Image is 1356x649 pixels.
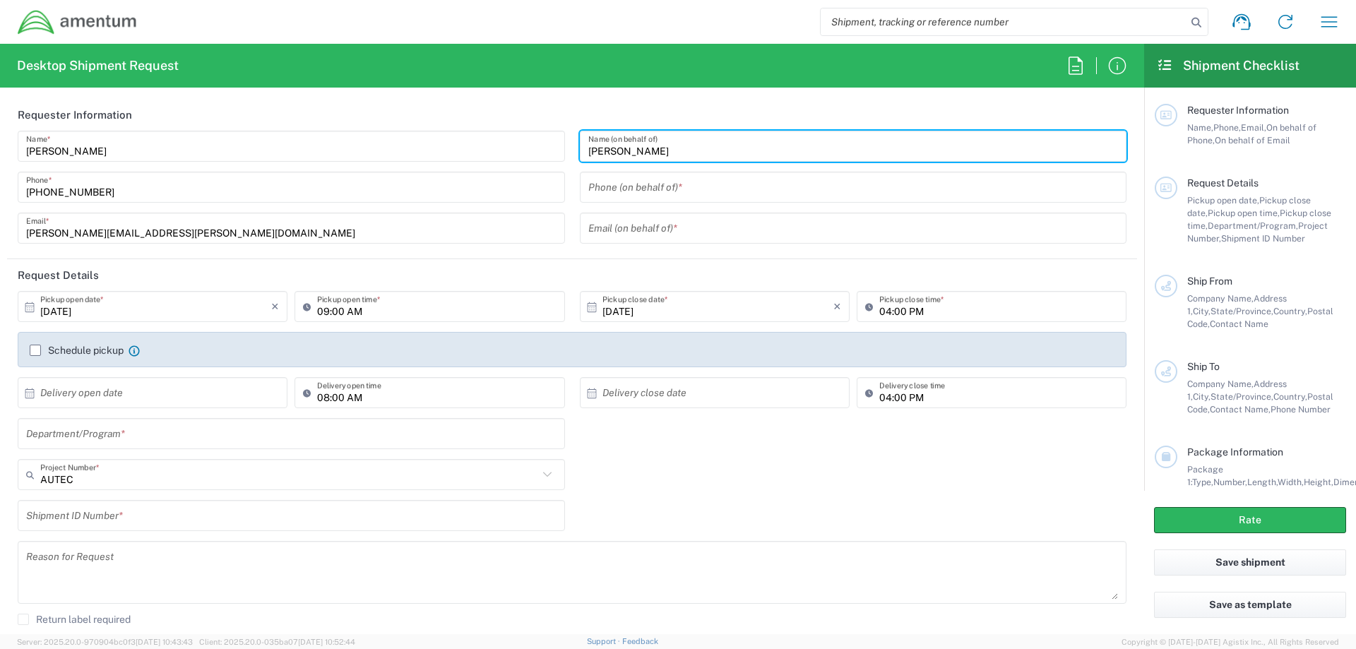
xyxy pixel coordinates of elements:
span: Contact Name [1210,318,1268,329]
span: Name, [1187,122,1213,133]
span: Height, [1304,477,1333,487]
button: Save as template [1154,592,1346,618]
span: Server: 2025.20.0-970904bc0f3 [17,638,193,646]
img: dyncorp [17,9,138,35]
h2: Requester Information [18,108,132,122]
span: Copyright © [DATE]-[DATE] Agistix Inc., All Rights Reserved [1122,636,1339,648]
span: Length, [1247,477,1278,487]
span: Email, [1241,122,1266,133]
i: × [833,295,841,318]
h2: Shipment Checklist [1157,57,1299,74]
span: Number, [1213,477,1247,487]
span: Type, [1192,477,1213,487]
span: City, [1193,391,1211,402]
button: Rate [1154,507,1346,533]
span: [DATE] 10:43:43 [136,638,193,646]
span: Ship From [1187,275,1232,287]
span: Request Details [1187,177,1259,189]
label: Return label required [18,614,131,625]
span: On behalf of Email [1215,135,1290,145]
span: Country, [1273,306,1307,316]
h2: Desktop Shipment Request [17,57,179,74]
span: Client: 2025.20.0-035ba07 [199,638,355,646]
span: Company Name, [1187,379,1254,389]
span: Phone, [1213,122,1241,133]
span: State/Province, [1211,391,1273,402]
span: Requester Information [1187,105,1289,116]
i: × [271,295,279,318]
span: Phone Number [1271,404,1331,415]
span: Width, [1278,477,1304,487]
span: Country, [1273,391,1307,402]
span: Pickup open date, [1187,195,1259,206]
input: Shipment, tracking or reference number [821,8,1186,35]
span: Shipment ID Number [1221,233,1305,244]
span: Company Name, [1187,293,1254,304]
a: Feedback [622,637,658,645]
label: Schedule pickup [30,345,124,356]
a: Support [587,637,622,645]
span: City, [1193,306,1211,316]
span: Package Information [1187,446,1283,458]
span: [DATE] 10:52:44 [298,638,355,646]
h2: Request Details [18,268,99,282]
span: Department/Program, [1208,220,1298,231]
span: State/Province, [1211,306,1273,316]
span: Pickup open time, [1208,208,1280,218]
span: Ship To [1187,361,1220,372]
span: Contact Name, [1210,404,1271,415]
button: Save shipment [1154,549,1346,576]
span: Package 1: [1187,464,1223,487]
